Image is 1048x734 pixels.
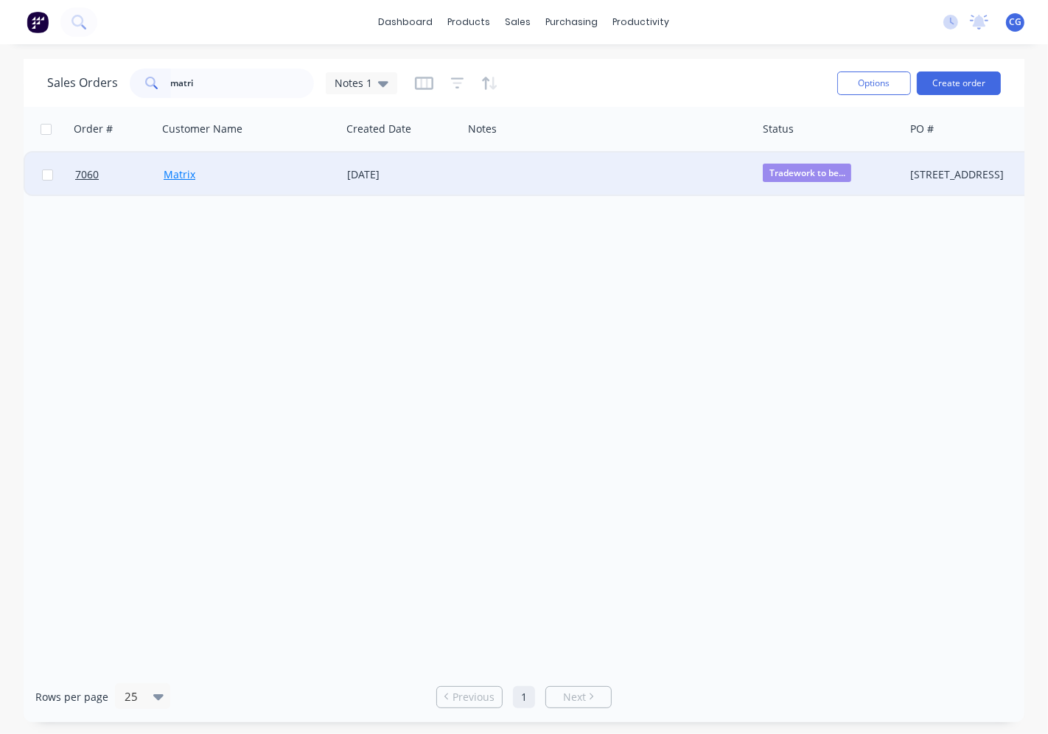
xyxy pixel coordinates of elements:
a: Previous page [437,690,502,705]
div: Status [763,122,794,136]
a: Matrix [164,167,195,181]
span: 7060 [75,167,99,182]
div: Customer Name [162,122,242,136]
img: Factory [27,11,49,33]
ul: Pagination [430,686,618,708]
span: Notes 1 [335,75,372,91]
div: Notes [468,122,497,136]
div: products [441,11,498,33]
a: Next page [546,690,611,705]
div: purchasing [539,11,606,33]
div: [DATE] [347,167,457,182]
a: dashboard [371,11,441,33]
div: Created Date [346,122,411,136]
input: Search... [171,69,315,98]
span: Next [563,690,586,705]
div: productivity [606,11,677,33]
a: 7060 [75,153,164,197]
a: Page 1 is your current page [513,686,535,708]
div: Order # [74,122,113,136]
span: CG [1009,15,1021,29]
span: Tradework to be... [763,164,851,182]
button: Options [837,71,911,95]
span: Previous [453,690,495,705]
h1: Sales Orders [47,76,118,90]
div: PO # [910,122,934,136]
span: Rows per page [35,690,108,705]
button: Create order [917,71,1001,95]
div: sales [498,11,539,33]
